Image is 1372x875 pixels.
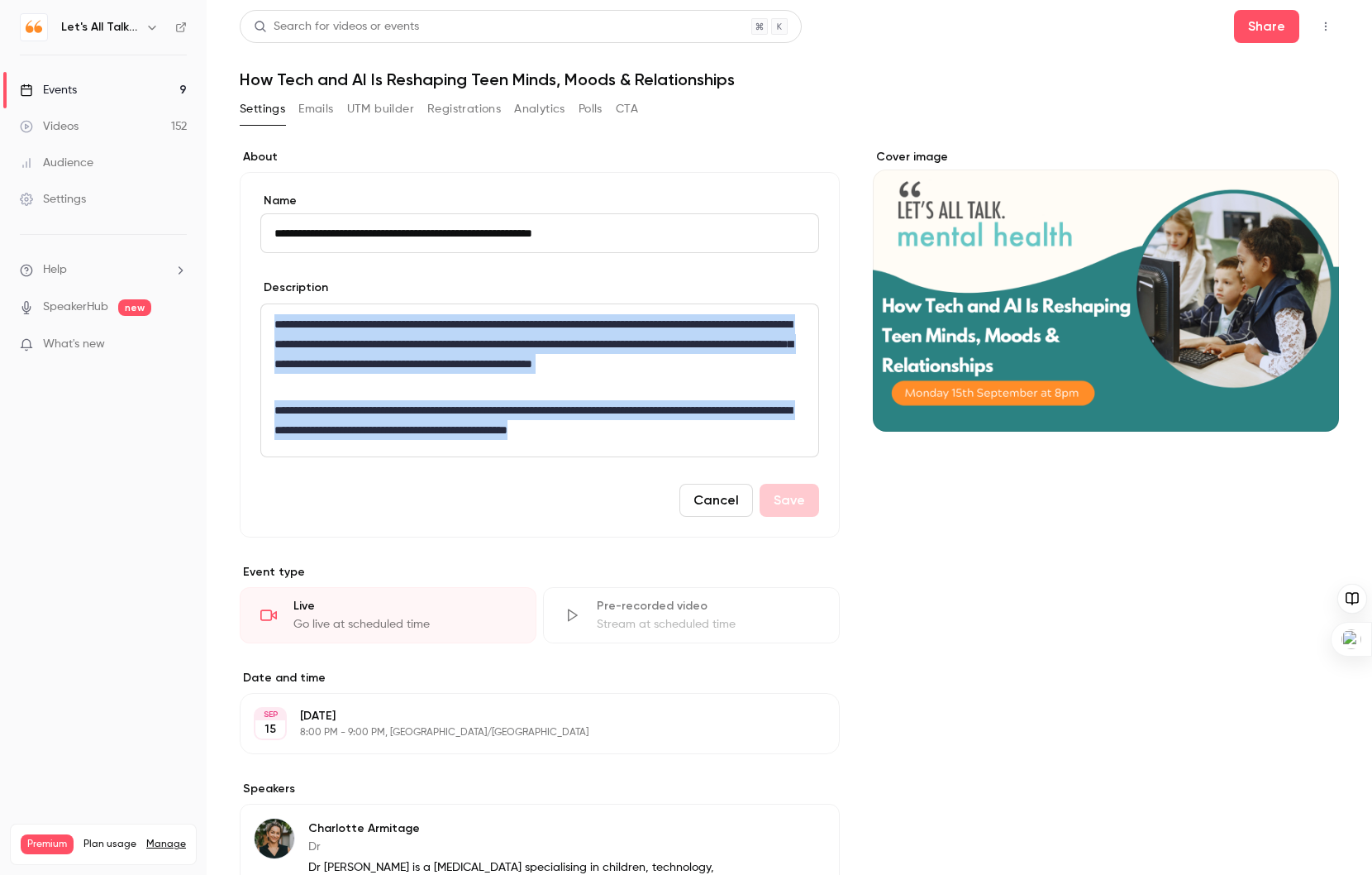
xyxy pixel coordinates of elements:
[873,149,1339,165] label: Cover image
[240,96,285,122] button: Settings
[21,834,74,854] span: Premium
[255,819,294,858] img: Charlotte Armitage
[873,149,1339,432] section: Cover image
[261,304,818,457] div: editor
[240,781,840,797] label: Speakers
[43,336,105,353] span: What's new
[597,616,819,633] div: Stream at scheduled time
[254,18,419,36] div: Search for videos or events
[20,155,93,171] div: Audience
[300,708,752,724] p: [DATE]
[167,337,187,352] iframe: Noticeable Trigger
[118,299,151,316] span: new
[240,149,840,165] label: About
[146,838,186,851] a: Manage
[298,96,333,122] button: Emails
[255,709,285,720] div: SEP
[43,299,108,316] a: SpeakerHub
[260,280,328,296] label: Description
[427,96,501,122] button: Registrations
[20,82,77,98] div: Events
[260,193,819,209] label: Name
[597,598,819,614] div: Pre-recorded video
[679,484,753,517] button: Cancel
[293,616,516,633] div: Go live at scheduled time
[300,726,752,739] p: 8:00 PM - 9:00 PM, [GEOGRAPHIC_DATA]/[GEOGRAPHIC_DATA]
[61,19,139,36] h6: Let's All Talk Mental Health
[21,14,47,41] img: Let's All Talk Mental Health
[264,721,276,738] p: 15
[514,96,565,122] button: Analytics
[83,838,136,851] span: Plan usage
[20,261,187,279] li: help-dropdown-opener
[240,587,536,643] div: LiveGo live at scheduled time
[20,191,86,208] div: Settings
[43,261,67,279] span: Help
[240,564,840,581] p: Event type
[293,598,516,614] div: Live
[347,96,414,122] button: UTM builder
[308,820,732,837] p: Charlotte Armitage
[543,587,840,643] div: Pre-recorded videoStream at scheduled time
[260,304,819,457] section: description
[616,96,638,122] button: CTA
[1234,10,1299,43] button: Share
[240,670,840,686] label: Date and time
[240,69,1339,89] h1: How Tech and AI Is Reshaping Teen Minds, Moods & Relationships
[20,118,79,135] div: Videos
[308,839,732,855] p: Dr
[579,96,603,122] button: Polls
